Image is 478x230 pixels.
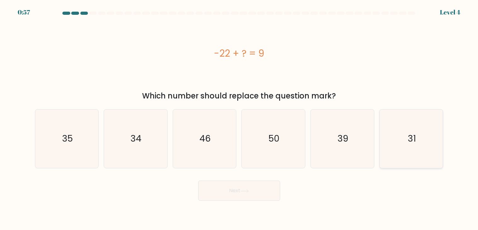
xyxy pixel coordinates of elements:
[131,133,142,145] text: 34
[62,133,73,145] text: 35
[35,46,443,60] div: -22 + ? = 9
[199,133,211,145] text: 46
[440,8,460,17] div: Level 4
[337,133,348,145] text: 39
[408,133,416,145] text: 31
[198,181,280,201] button: Next
[39,90,440,102] div: Which number should replace the question mark?
[18,8,30,17] div: 0:57
[268,133,279,145] text: 50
